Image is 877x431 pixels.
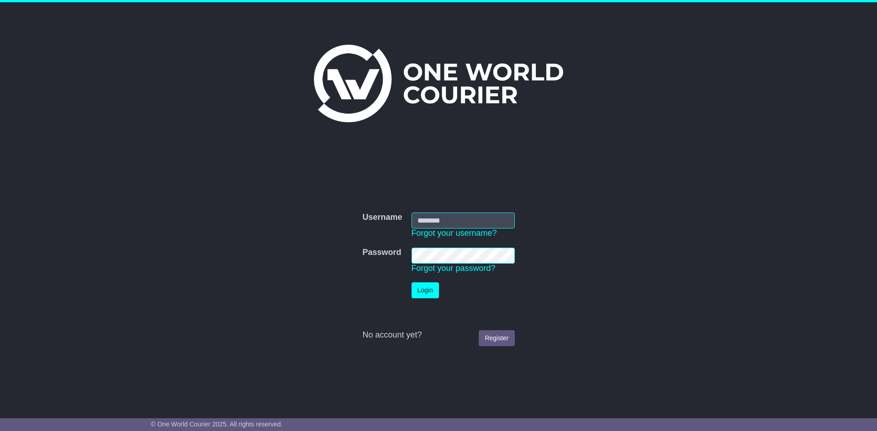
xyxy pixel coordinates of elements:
button: Login [412,282,439,298]
a: Register [479,330,514,346]
span: © One World Courier 2025. All rights reserved. [151,421,283,428]
a: Forgot your username? [412,228,497,238]
label: Password [362,248,401,258]
a: Forgot your password? [412,264,496,273]
img: One World [314,45,563,122]
div: No account yet? [362,330,514,340]
label: Username [362,213,402,223]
